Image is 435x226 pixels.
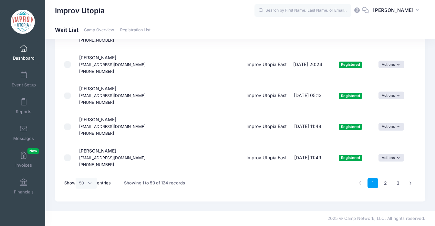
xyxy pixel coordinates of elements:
[124,176,185,191] div: Showing 1 to 50 of 124 records
[393,178,403,189] a: 3
[79,100,114,105] small: [PHONE_NUMBER]
[76,178,97,189] select: Showentries
[290,111,326,142] td: [DATE] 11:48
[380,178,391,189] a: 2
[79,93,145,98] small: [EMAIL_ADDRESS][DOMAIN_NAME]
[16,162,32,168] span: Invoices
[327,216,425,221] span: 2025 © Camp Network, LLC. All rights reserved.
[290,80,326,111] td: [DATE] 05:13
[369,3,425,18] button: [PERSON_NAME]
[339,155,362,161] span: Registered
[120,28,150,33] a: Registration List
[27,148,39,154] span: New
[79,148,145,167] span: [PERSON_NAME]
[79,55,145,74] span: [PERSON_NAME]
[64,178,111,189] label: Show entries
[339,124,362,130] span: Registered
[8,148,39,171] a: InvoicesNew
[8,95,39,117] a: Reports
[378,123,404,131] button: Actions
[378,92,404,99] button: Actions
[79,38,114,43] small: [PHONE_NUMBER]
[79,131,114,136] small: [PHONE_NUMBER]
[79,155,145,160] small: [EMAIL_ADDRESS][DOMAIN_NAME]
[79,62,145,67] small: [EMAIL_ADDRESS][DOMAIN_NAME]
[339,62,362,68] span: Registered
[339,93,362,99] span: Registered
[12,82,36,88] span: Event Setup
[55,26,150,33] h1: Wait List
[8,41,39,64] a: Dashboard
[290,142,326,173] td: [DATE] 11:49
[79,162,114,167] small: [PHONE_NUMBER]
[79,117,145,136] span: [PERSON_NAME]
[243,49,290,80] td: Improv Utopia East
[243,142,290,173] td: Improv Utopia East
[243,80,290,111] td: Improv Utopia East
[84,28,114,33] a: Camp Overview
[378,154,404,162] button: Actions
[79,69,114,74] small: [PHONE_NUMBER]
[16,109,31,114] span: Reports
[290,49,326,80] td: [DATE] 20:24
[373,7,414,14] span: [PERSON_NAME]
[378,61,404,68] button: Actions
[8,122,39,144] a: Messages
[79,124,145,129] small: [EMAIL_ADDRESS][DOMAIN_NAME]
[79,86,145,105] span: [PERSON_NAME]
[13,136,34,141] span: Messages
[13,55,35,61] span: Dashboard
[14,189,34,195] span: Financials
[243,111,290,142] td: Improv Utopia East
[254,4,351,17] input: Search by First Name, Last Name, or Email...
[8,175,39,198] a: Financials
[55,3,105,18] h1: Improv Utopia
[368,178,378,189] a: 1
[8,68,39,91] a: Event Setup
[11,10,35,34] img: Improv Utopia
